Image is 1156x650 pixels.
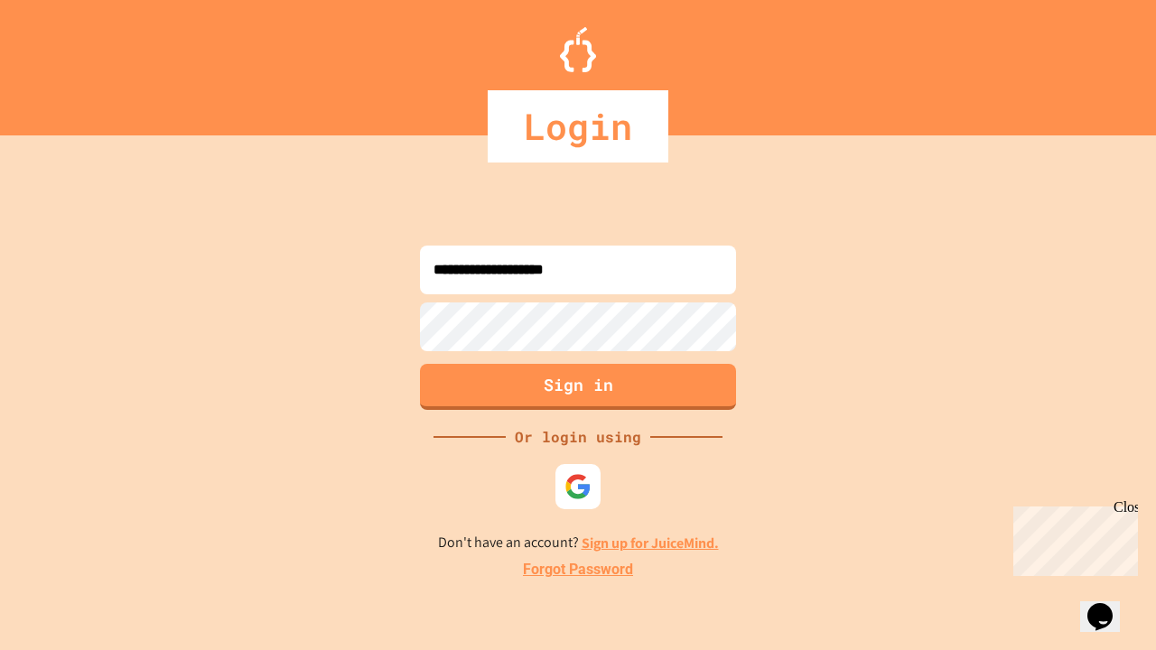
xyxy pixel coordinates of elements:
img: Logo.svg [560,27,596,72]
iframe: chat widget [1006,499,1138,576]
a: Sign up for JuiceMind. [582,534,719,552]
a: Forgot Password [523,559,633,580]
div: Chat with us now!Close [7,7,125,115]
img: google-icon.svg [564,473,592,500]
button: Sign in [420,364,736,410]
p: Don't have an account? [438,532,719,554]
iframe: chat widget [1080,578,1138,632]
div: Or login using [506,426,650,448]
div: Login [488,90,668,162]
